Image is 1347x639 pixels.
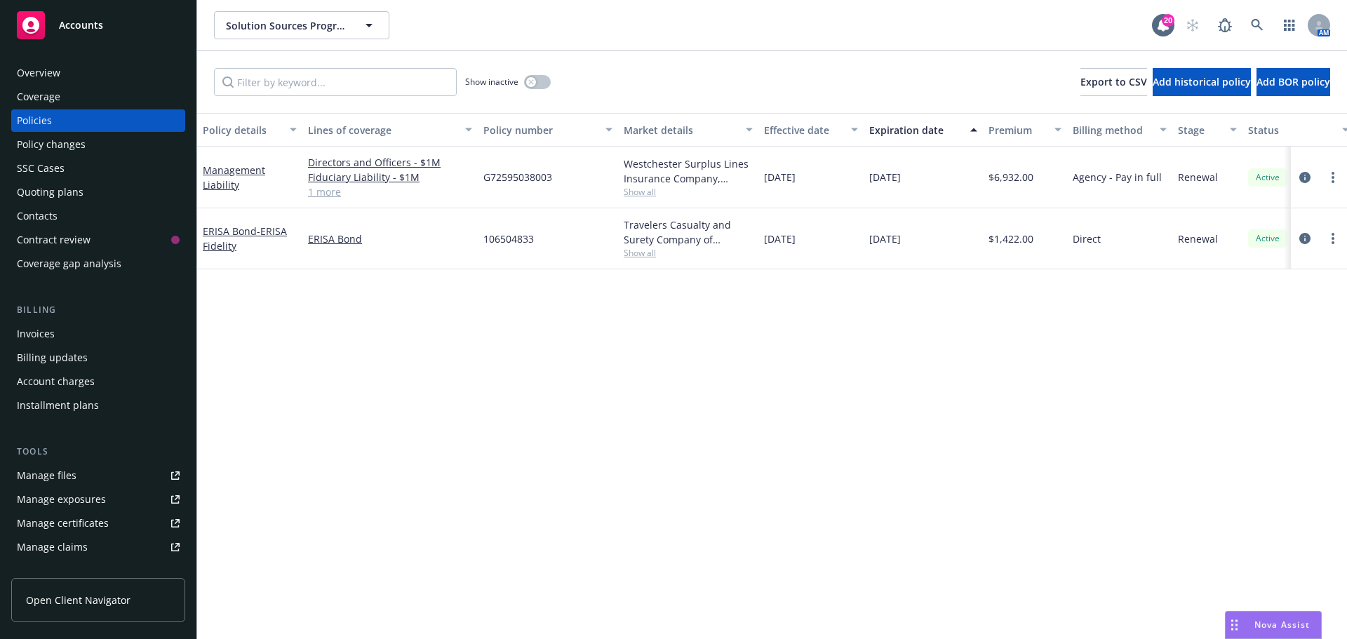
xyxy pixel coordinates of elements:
span: Solution Sources Programming, Inc. [226,18,347,33]
span: $1,422.00 [989,231,1033,246]
span: Open Client Navigator [26,593,130,607]
span: 106504833 [483,231,534,246]
a: Directors and Officers - $1M [308,155,472,170]
button: Nova Assist [1225,611,1322,639]
span: G72595038003 [483,170,552,184]
a: Search [1243,11,1271,39]
button: Export to CSV [1080,68,1147,96]
div: Manage claims [17,536,88,558]
a: Coverage gap analysis [11,253,185,275]
div: Effective date [764,123,843,137]
div: Policy details [203,123,281,137]
a: more [1325,169,1341,186]
span: [DATE] [764,231,796,246]
button: Premium [983,113,1067,147]
div: Billing updates [17,347,88,369]
a: SSC Cases [11,157,185,180]
button: Policy details [197,113,302,147]
a: Billing updates [11,347,185,369]
button: Stage [1172,113,1242,147]
div: Tools [11,445,185,459]
a: ERISA Bond [203,224,287,253]
span: [DATE] [869,170,901,184]
a: Overview [11,62,185,84]
span: Add historical policy [1153,75,1251,88]
span: $6,932.00 [989,170,1033,184]
a: Policies [11,109,185,132]
div: Drag to move [1226,612,1243,638]
div: Coverage gap analysis [17,253,121,275]
input: Filter by keyword... [214,68,457,96]
button: Add BOR policy [1256,68,1330,96]
span: Active [1254,171,1282,184]
span: Renewal [1178,170,1218,184]
div: Premium [989,123,1046,137]
button: Billing method [1067,113,1172,147]
div: Westchester Surplus Lines Insurance Company, Chubb Group, CRC Group [624,156,753,186]
span: Direct [1073,231,1101,246]
div: Manage BORs [17,560,83,582]
button: Add historical policy [1153,68,1251,96]
a: Contract review [11,229,185,251]
a: Fiduciary Liability - $1M [308,170,472,184]
button: Expiration date [864,113,983,147]
span: [DATE] [764,170,796,184]
a: Coverage [11,86,185,108]
div: Overview [17,62,60,84]
div: SSC Cases [17,157,65,180]
span: Accounts [59,20,103,31]
a: Quoting plans [11,181,185,203]
div: Manage files [17,464,76,487]
a: ERISA Bond [308,231,472,246]
span: Add BOR policy [1256,75,1330,88]
span: Agency - Pay in full [1073,170,1162,184]
a: 1 more [308,184,472,199]
div: Market details [624,123,737,137]
span: Active [1254,232,1282,245]
a: Account charges [11,370,185,393]
div: Coverage [17,86,60,108]
a: Manage exposures [11,488,185,511]
button: Solution Sources Programming, Inc. [214,11,389,39]
button: Lines of coverage [302,113,478,147]
button: Effective date [758,113,864,147]
div: Stage [1178,123,1221,137]
a: Manage BORs [11,560,185,582]
a: circleInformation [1296,169,1313,186]
a: Policy changes [11,133,185,156]
a: Switch app [1275,11,1304,39]
a: Contacts [11,205,185,227]
a: Installment plans [11,394,185,417]
div: Quoting plans [17,181,83,203]
div: 20 [1162,14,1174,27]
div: Invoices [17,323,55,345]
div: Billing [11,303,185,317]
a: Report a Bug [1211,11,1239,39]
span: Show inactive [465,76,518,88]
a: Start snowing [1179,11,1207,39]
a: Manage certificates [11,512,185,534]
div: Policy changes [17,133,86,156]
div: Installment plans [17,394,99,417]
div: Contacts [17,205,58,227]
div: Billing method [1073,123,1151,137]
div: Account charges [17,370,95,393]
a: Manage files [11,464,185,487]
a: Accounts [11,6,185,45]
a: Invoices [11,323,185,345]
div: Policy number [483,123,597,137]
a: Management Liability [203,163,265,191]
div: Lines of coverage [308,123,457,137]
div: Manage exposures [17,488,106,511]
button: Market details [618,113,758,147]
span: Renewal [1178,231,1218,246]
div: Policies [17,109,52,132]
a: Manage claims [11,536,185,558]
span: Show all [624,247,753,259]
div: Travelers Casualty and Surety Company of America, Travelers Insurance [624,217,753,247]
a: circleInformation [1296,230,1313,247]
span: Nova Assist [1254,619,1310,631]
span: Show all [624,186,753,198]
div: Status [1248,123,1334,137]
